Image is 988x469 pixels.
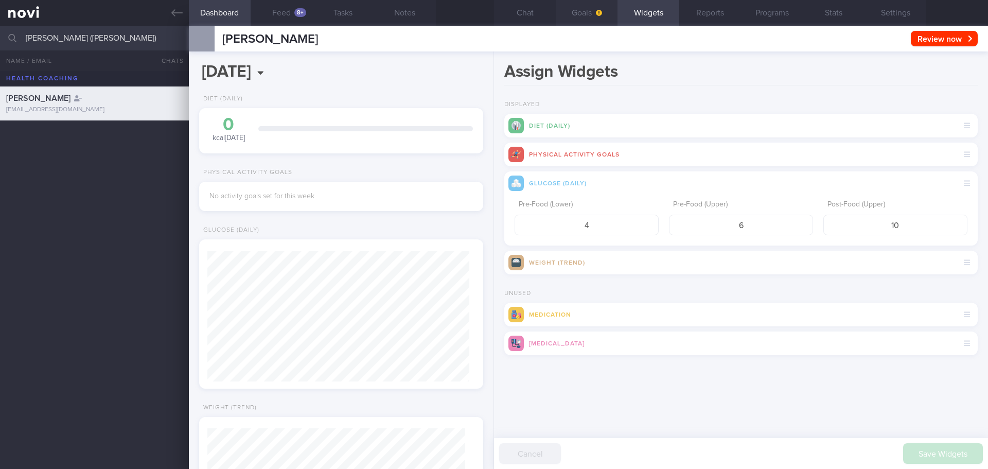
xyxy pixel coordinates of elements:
[199,169,292,177] div: Physical Activity Goals
[669,215,813,235] input: 6.0
[294,8,306,17] div: 8+
[209,116,248,143] div: kcal [DATE]
[222,33,318,45] span: [PERSON_NAME]
[504,332,978,355] div: [MEDICAL_DATA]
[823,215,967,235] input: 9.0
[504,114,978,137] div: Diet (Daily)
[519,200,655,210] label: Pre-Food (Lower)
[515,215,659,235] input: 4.0
[504,251,978,274] div: Weight (Trend)
[199,404,257,412] div: Weight (Trend)
[6,106,183,114] div: [EMAIL_ADDRESS][DOMAIN_NAME]
[209,116,248,134] div: 0
[504,62,978,85] h1: Assign Widgets
[911,31,978,46] button: Review now
[504,143,978,166] div: Physical Activity Goals
[504,290,978,298] h2: Unused
[504,101,978,109] h2: Displayed
[199,227,259,234] div: Glucose (Daily)
[199,95,243,103] div: Diet (Daily)
[209,192,473,201] div: No activity goals set for this week
[673,200,809,210] label: Pre-Food (Upper)
[148,50,189,71] button: Chats
[827,200,963,210] label: Post-Food (Upper)
[6,94,70,102] span: [PERSON_NAME]
[504,171,978,195] div: Glucose (Daily)
[504,303,978,326] div: Medication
